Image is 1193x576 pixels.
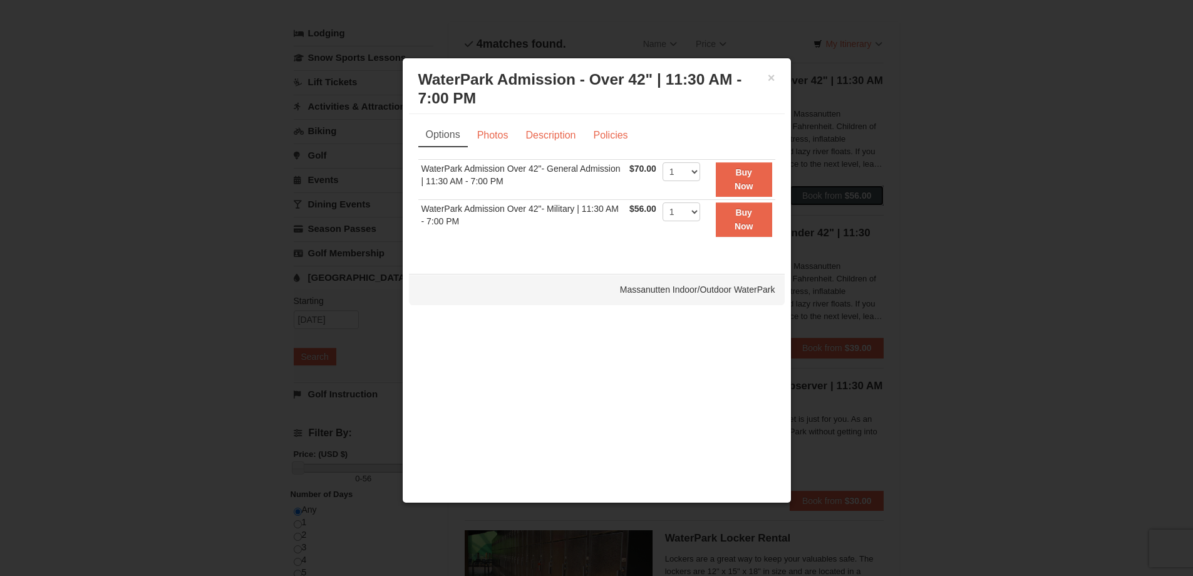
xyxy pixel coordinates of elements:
[735,207,753,231] strong: Buy Now
[418,123,468,147] a: Options
[735,167,753,191] strong: Buy Now
[418,159,627,199] td: WaterPark Admission Over 42"- General Admission | 11:30 AM - 7:00 PM
[409,274,785,305] div: Massanutten Indoor/Outdoor WaterPark
[716,162,772,197] button: Buy Now
[585,123,636,147] a: Policies
[418,70,775,108] h3: WaterPark Admission - Over 42" | 11:30 AM - 7:00 PM
[629,164,656,174] span: $70.00
[716,202,772,237] button: Buy Now
[517,123,584,147] a: Description
[469,123,517,147] a: Photos
[418,199,627,239] td: WaterPark Admission Over 42"- Military | 11:30 AM - 7:00 PM
[629,204,656,214] span: $56.00
[768,71,775,84] button: ×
